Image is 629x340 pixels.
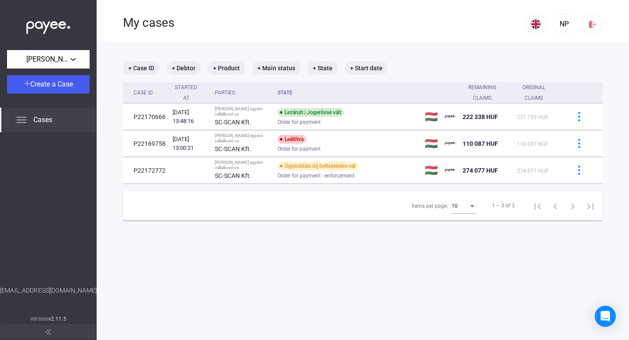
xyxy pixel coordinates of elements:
[278,117,321,127] span: Order for payment
[123,15,525,30] div: My cases
[26,54,70,65] span: [PERSON_NAME] egyéni vállalkozó
[529,197,546,214] button: First page
[278,170,354,181] span: Order for payment - enforcement
[123,104,169,130] td: P22170666
[463,140,498,147] span: 110 087 HUF
[208,61,245,75] mat-chip: + Product
[278,144,321,154] span: Order for payment
[278,108,344,117] div: Lezárult | Jogerőssé vált
[517,82,559,103] div: Original Claims
[445,165,455,176] img: payee-logo
[595,306,616,327] div: Open Intercom Messenger
[278,162,358,170] div: Ügyindítási díj befizetésére vár
[215,160,271,170] div: [PERSON_NAME] egyéni vállalkozó vs
[570,161,588,180] button: more-blue
[30,80,73,88] span: Create a Case
[517,168,549,174] span: 274 077 HUF
[445,138,455,149] img: payee-logo
[24,80,30,87] img: plus-white.svg
[173,108,208,126] div: [DATE] 13:48:16
[274,82,421,104] th: State
[215,133,271,144] div: [PERSON_NAME] egyéni vállalkozó vs
[517,114,549,120] span: 221 729 HUF
[421,157,441,184] td: 🇭🇺
[278,135,306,144] div: Leállítva
[166,61,201,75] mat-chip: + Debtor
[215,87,271,98] div: Parties
[123,61,159,75] mat-chip: + Case ID
[546,197,564,214] button: Previous page
[252,61,300,75] mat-chip: + Main status
[46,329,51,335] img: arrow-double-left-grey.svg
[452,200,476,211] mat-select: Items per page:
[517,82,551,103] div: Original Claims
[452,203,458,209] span: 10
[421,130,441,157] td: 🇭🇺
[307,61,338,75] mat-chip: + State
[26,16,70,34] img: white-payee-white-dot.svg
[582,197,599,214] button: Last page
[33,115,52,125] span: Cases
[215,172,251,179] strong: SC-SCAN Kft.
[173,82,208,103] div: Started at
[215,145,251,152] strong: SC-SCAN Kft.
[173,135,208,152] div: [DATE] 13:00:21
[215,119,251,126] strong: SC-SCAN Kft.
[134,87,166,98] div: Case ID
[570,134,588,153] button: more-blue
[16,115,26,125] img: list.svg
[575,112,584,121] img: more-blue
[582,14,603,35] button: logout-red
[553,14,575,35] button: NP
[421,104,441,130] td: 🇭🇺
[525,14,546,35] button: EN
[557,19,571,29] div: NP
[575,139,584,148] img: more-blue
[517,141,549,147] span: 110 087 HUF
[215,87,235,98] div: Parties
[463,113,498,120] span: 222 338 HUF
[7,75,90,94] button: Create a Case
[123,130,169,157] td: P22169758
[492,200,515,211] div: 1 – 3 of 3
[134,87,153,98] div: Case ID
[48,316,66,322] strong: v2.11.5
[445,112,455,122] img: payee-logo
[575,166,584,175] img: more-blue
[564,197,582,214] button: Next page
[570,108,588,126] button: more-blue
[412,201,448,211] div: Items per page:
[215,106,271,117] div: [PERSON_NAME] egyéni vállalkozó vs
[463,167,498,174] span: 274 077 HUF
[345,61,388,75] mat-chip: + Start date
[531,19,541,29] img: EN
[123,157,169,184] td: P22172772
[173,82,200,103] div: Started at
[7,50,90,69] button: [PERSON_NAME] egyéni vállalkozó
[463,82,510,103] div: Remaining Claims
[463,82,502,103] div: Remaining Claims
[588,20,597,29] img: logout-red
